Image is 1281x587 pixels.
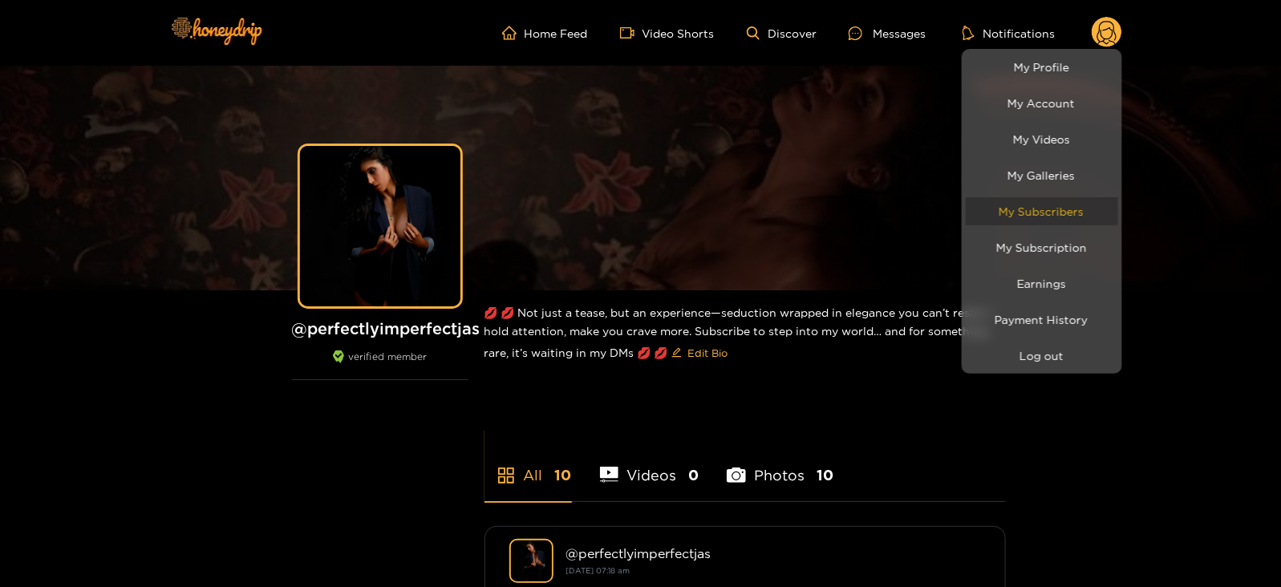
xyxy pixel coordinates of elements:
[966,269,1118,298] a: Earnings
[966,306,1118,334] a: Payment History
[966,161,1118,189] a: My Galleries
[966,125,1118,153] a: My Videos
[966,342,1118,370] button: Log out
[966,53,1118,81] a: My Profile
[966,89,1118,117] a: My Account
[966,197,1118,225] a: My Subscribers
[966,233,1118,261] a: My Subscription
